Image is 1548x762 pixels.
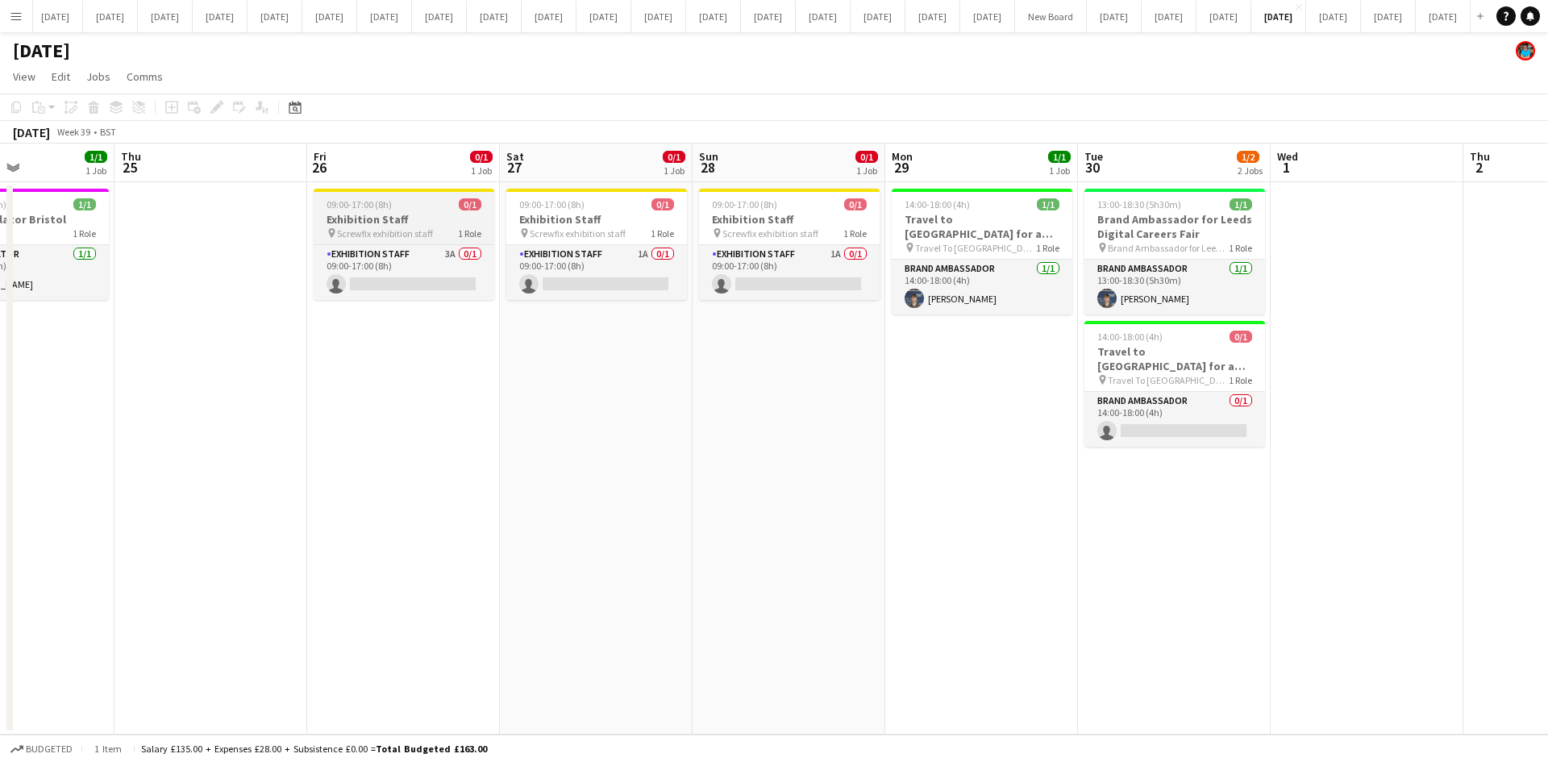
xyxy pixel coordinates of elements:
span: Travel To [GEOGRAPHIC_DATA] for Recruitment fair [915,242,1036,254]
span: 1 Role [1036,242,1059,254]
span: Wed [1277,149,1298,164]
span: 1 item [89,743,127,755]
span: 09:00-17:00 (8h) [519,198,585,210]
span: 1/1 [1037,198,1059,210]
span: 09:00-17:00 (8h) [712,198,777,210]
button: [DATE] [412,1,467,32]
span: Travel To [GEOGRAPHIC_DATA] for Recruitment fair [1108,374,1229,386]
button: [DATE] [1251,1,1306,32]
button: [DATE] [467,1,522,32]
button: [DATE] [576,1,631,32]
button: [DATE] [28,1,83,32]
button: [DATE] [248,1,302,32]
app-card-role: Brand Ambassador1/114:00-18:00 (4h)[PERSON_NAME] [892,260,1072,314]
button: [DATE] [631,1,686,32]
span: Mon [892,149,913,164]
h3: Brand Ambassador for Leeds Digital Careers Fair [1084,212,1265,241]
span: View [13,69,35,84]
button: [DATE] [1196,1,1251,32]
div: 1 Job [85,164,106,177]
h3: Exhibition Staff [506,212,687,227]
span: 25 [119,158,141,177]
span: 26 [311,158,327,177]
app-card-role: Exhibition Staff1A0/109:00-17:00 (8h) [699,245,880,300]
app-card-role: Exhibition Staff1A0/109:00-17:00 (8h) [506,245,687,300]
span: 1 Role [843,227,867,239]
app-job-card: 14:00-18:00 (4h)0/1Travel to [GEOGRAPHIC_DATA] for a recruitment fair on [DATE] Travel To [GEOGRA... [1084,321,1265,447]
span: 1 [1275,158,1298,177]
span: 28 [697,158,718,177]
span: 0/1 [470,151,493,163]
span: Week 39 [53,126,94,138]
button: [DATE] [1306,1,1361,32]
span: Sun [699,149,718,164]
app-card-role: Brand Ambassador0/114:00-18:00 (4h) [1084,392,1265,447]
span: 0/1 [844,198,867,210]
span: 27 [504,158,524,177]
span: 09:00-17:00 (8h) [327,198,392,210]
div: 1 Job [856,164,877,177]
div: BST [100,126,116,138]
div: 09:00-17:00 (8h)0/1Exhibition Staff Screwfix exhibition staff1 RoleExhibition Staff1A0/109:00-17:... [506,189,687,300]
span: 1 Role [1229,242,1252,254]
app-job-card: 09:00-17:00 (8h)0/1Exhibition Staff Screwfix exhibition staff1 RoleExhibition Staff1A0/109:00-17:... [699,189,880,300]
button: [DATE] [522,1,576,32]
div: 2 Jobs [1238,164,1263,177]
span: 13:00-18:30 (5h30m) [1097,198,1181,210]
a: Jobs [80,66,117,87]
span: Edit [52,69,70,84]
button: [DATE] [851,1,905,32]
h3: Travel to [GEOGRAPHIC_DATA] for a recruitment fair on [DATE] [892,212,1072,241]
button: Budgeted [8,740,75,758]
a: Edit [45,66,77,87]
span: 0/1 [651,198,674,210]
button: [DATE] [905,1,960,32]
app-job-card: 13:00-18:30 (5h30m)1/1Brand Ambassador for Leeds Digital Careers Fair Brand Ambassador for Leeds ... [1084,189,1265,314]
span: Screwfix exhibition staff [337,227,433,239]
div: 14:00-18:00 (4h)1/1Travel to [GEOGRAPHIC_DATA] for a recruitment fair on [DATE] Travel To [GEOGRA... [892,189,1072,314]
span: 1/1 [73,198,96,210]
span: 0/1 [459,198,481,210]
span: 1/1 [85,151,107,163]
span: Budgeted [26,743,73,755]
span: 0/1 [1230,331,1252,343]
a: Comms [120,66,169,87]
span: Total Budgeted £163.00 [376,743,487,755]
span: Jobs [86,69,110,84]
button: [DATE] [960,1,1015,32]
span: 1 Role [1229,374,1252,386]
app-card-role: Exhibition Staff3A0/109:00-17:00 (8h) [314,245,494,300]
h3: Travel to [GEOGRAPHIC_DATA] for a recruitment fair on [DATE] [1084,344,1265,373]
div: [DATE] [13,124,50,140]
span: 29 [889,158,913,177]
span: Comms [127,69,163,84]
span: 0/1 [855,151,878,163]
button: [DATE] [357,1,412,32]
app-user-avatar: Oscar Peck [1516,41,1535,60]
span: Thu [1470,149,1490,164]
span: 14:00-18:00 (4h) [1097,331,1163,343]
div: 1 Job [664,164,685,177]
span: 1/2 [1237,151,1259,163]
span: Sat [506,149,524,164]
a: View [6,66,42,87]
span: 1/1 [1048,151,1071,163]
h3: Exhibition Staff [699,212,880,227]
button: [DATE] [1142,1,1196,32]
button: [DATE] [138,1,193,32]
span: 1 Role [458,227,481,239]
span: 30 [1082,158,1103,177]
h1: [DATE] [13,39,70,63]
span: 2 [1467,158,1490,177]
button: [DATE] [1361,1,1416,32]
div: 1 Job [471,164,492,177]
span: 0/1 [663,151,685,163]
button: [DATE] [686,1,741,32]
span: Tue [1084,149,1103,164]
span: Screwfix exhibition staff [530,227,626,239]
span: Brand Ambassador for Leeds Digital Careers fair [1108,242,1229,254]
h3: Exhibition Staff [314,212,494,227]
